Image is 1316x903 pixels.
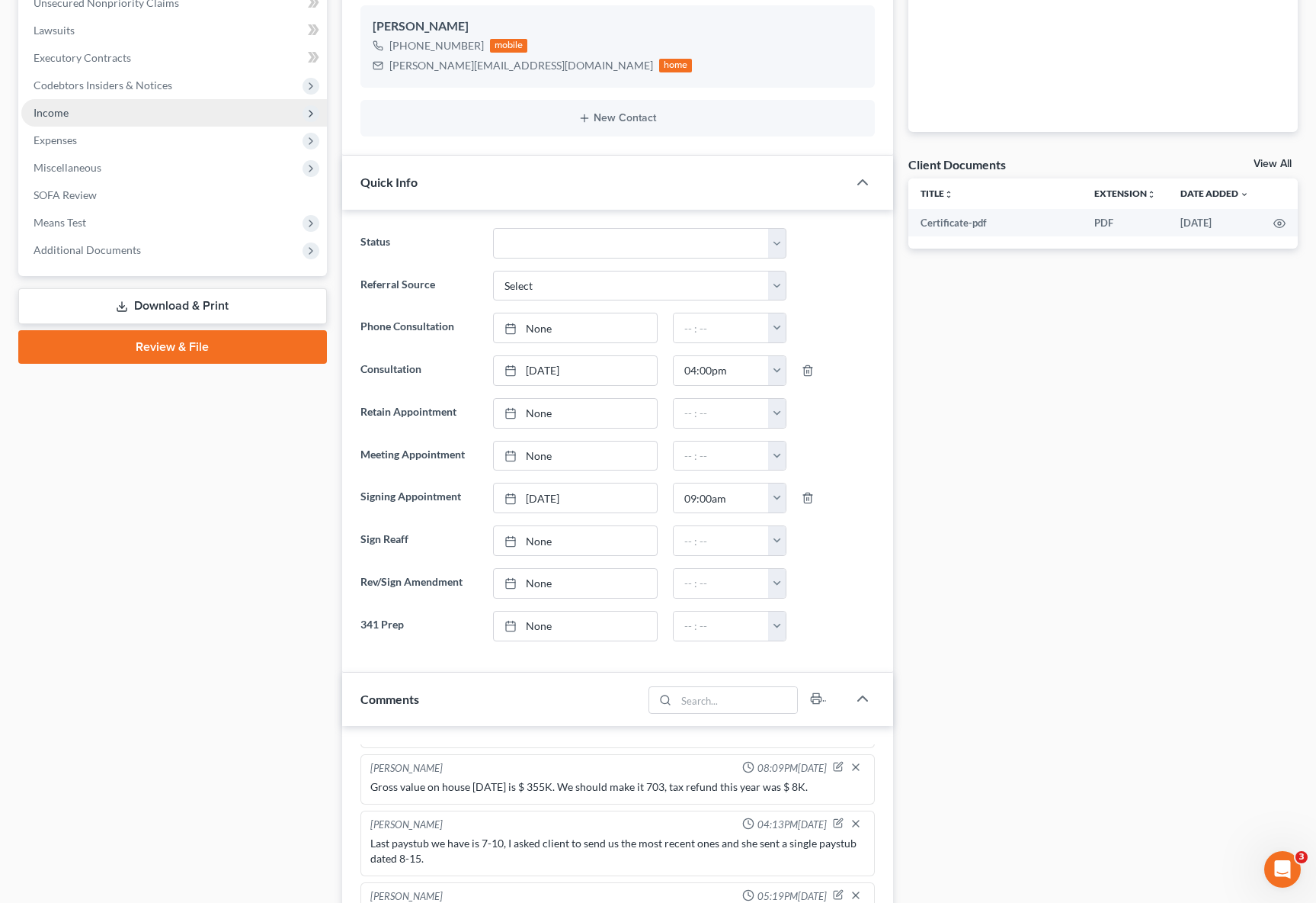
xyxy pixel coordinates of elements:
[373,112,863,124] button: New Contact
[353,271,485,301] label: Referral Source
[494,356,658,385] a: [DATE]
[944,190,953,199] i: unfold_more
[34,106,69,119] span: Income
[389,58,653,73] div: [PERSON_NAME][EMAIL_ADDRESS][DOMAIN_NAME]
[21,17,327,44] a: Lawsuits
[674,569,769,598] input: -- : --
[1264,851,1301,888] iframe: Intercom live chat
[1082,209,1168,236] td: PDF
[659,59,693,72] div: home
[674,399,769,428] input: -- : --
[494,313,658,342] a: None
[908,156,1006,172] div: Client Documents
[494,442,658,471] a: None
[370,779,865,795] div: Gross value on house [DATE] is $ 355K. We should make it 703, tax refund this year was $ 8K.
[353,228,485,259] label: Status
[1168,209,1261,236] td: [DATE]
[353,611,485,641] label: 341 Prep
[353,483,485,513] label: Signing Appointment
[490,39,528,53] div: mobile
[34,243,141,256] span: Additional Documents
[34,51,131,64] span: Executory Contracts
[674,313,769,342] input: -- : --
[494,484,658,513] a: [DATE]
[1295,851,1308,863] span: 3
[18,288,327,324] a: Download & Print
[674,356,769,385] input: -- : --
[908,209,1082,236] td: Certificate-pdf
[34,188,97,201] span: SOFA Review
[1094,188,1156,199] a: Extensionunfold_more
[34,133,77,146] span: Expenses
[674,612,769,641] input: -- : --
[34,161,101,174] span: Miscellaneous
[1180,188,1249,199] a: Date Added expand_more
[757,818,827,832] span: 04:13PM[DATE]
[370,836,865,866] div: Last paystub we have is 7-10, I asked client to send us the most recent ones and she sent a singl...
[494,569,658,598] a: None
[494,612,658,641] a: None
[1147,190,1156,199] i: unfold_more
[1254,159,1292,169] a: View All
[921,188,953,199] a: Titleunfold_more
[21,44,327,72] a: Executory Contracts
[373,18,863,36] div: [PERSON_NAME]
[353,441,485,471] label: Meeting Appointment
[360,692,419,706] span: Comments
[674,442,769,471] input: -- : --
[353,568,485,599] label: Rev/Sign Amendment
[21,182,327,209] a: SOFA Review
[674,484,769,513] input: -- : --
[353,398,485,429] label: Retain Appointment
[18,330,327,364] a: Review & File
[34,79,172,92] span: Codebtors Insiders & Notices
[1240,190,1249,199] i: expand_more
[370,818,443,833] div: [PERSON_NAME]
[34,24,75,37] span: Lawsuits
[677,687,798,713] input: Search...
[353,313,485,343] label: Phone Consultation
[494,399,658,428] a: None
[353,525,485,556] label: Sign Reaff
[360,175,418,189] span: Quick Info
[353,355,485,386] label: Consultation
[389,38,484,53] div: [PHONE_NUMBER]
[674,526,769,555] input: -- : --
[34,216,86,229] span: Means Test
[757,761,827,776] span: 08:09PM[DATE]
[494,526,658,555] a: None
[370,761,443,776] div: [PERSON_NAME]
